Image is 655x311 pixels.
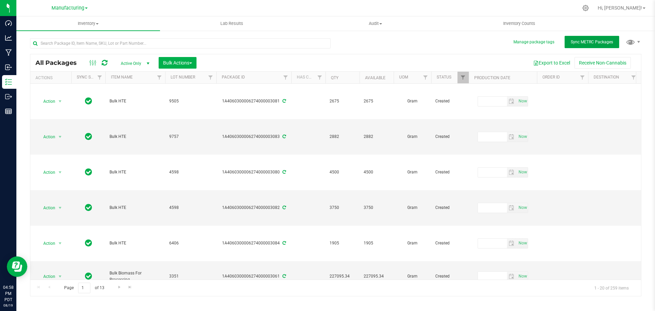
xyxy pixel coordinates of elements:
span: 4598 [169,169,212,175]
span: select [516,168,528,177]
span: Bulk HTE [110,240,161,246]
span: Sync from Compliance System [281,134,286,139]
span: In Sync [85,203,92,212]
span: Gram [398,273,427,280]
inline-svg: Reports [5,108,12,115]
span: Gram [398,169,427,175]
span: select [507,132,517,142]
a: Filter [205,72,216,83]
a: Package ID [222,75,245,80]
span: 227095.34 [330,273,355,280]
a: Lot Number [171,75,195,80]
a: Go to the last page [125,283,135,292]
span: Set Current date [517,271,528,281]
input: 1 [78,283,90,293]
span: Created [435,169,465,175]
a: Order Id [542,75,560,80]
span: 1 - 20 of 259 items [589,283,634,293]
span: Bulk Biomass For Processing [110,270,161,283]
span: Sync from Compliance System [281,274,286,279]
a: Filter [577,72,588,83]
button: Export to Excel [529,57,574,69]
a: Filter [154,72,165,83]
span: select [516,272,528,281]
span: select [507,168,517,177]
a: Available [365,75,385,80]
span: In Sync [85,167,92,177]
span: Lab Results [211,20,252,27]
span: select [516,132,528,142]
a: Filter [457,72,469,83]
div: 1A4060300006274000003083 [215,133,292,140]
button: Bulk Actions [159,57,196,69]
a: Inventory Counts [448,16,591,31]
span: Sync from Compliance System [281,241,286,245]
span: 1905 [364,240,390,246]
span: Created [435,240,465,246]
span: 9757 [169,133,212,140]
span: Created [435,98,465,104]
inline-svg: Dashboard [5,20,12,27]
a: Filter [280,72,291,83]
span: Set Current date [517,203,528,213]
span: 4500 [364,169,390,175]
a: Destination [594,75,619,80]
a: Qty [331,75,338,80]
a: Lab Results [160,16,304,31]
span: 2675 [330,98,355,104]
span: Created [435,133,465,140]
span: In Sync [85,96,92,106]
span: select [56,97,64,106]
span: select [507,203,517,213]
inline-svg: Inventory [5,79,12,85]
span: Bulk HTE [110,204,161,211]
span: 227095.34 [364,273,390,280]
span: select [507,97,517,106]
div: 1A4060300006274000003081 [215,98,292,104]
a: Status [437,75,451,80]
span: Action [37,272,56,281]
a: Sync Status [77,75,103,80]
span: Set Current date [517,132,528,142]
span: 4500 [330,169,355,175]
inline-svg: Manufacturing [5,49,12,56]
th: Has COA [291,72,325,84]
span: Hi, [PERSON_NAME]! [598,5,642,11]
span: Manufacturing [52,5,84,11]
span: Bulk HTE [110,169,161,175]
span: 1905 [330,240,355,246]
span: Set Current date [517,238,528,248]
span: Gram [398,204,427,211]
a: Go to the next page [114,283,124,292]
a: Filter [94,72,105,83]
span: Bulk Actions [163,60,192,66]
span: In Sync [85,238,92,248]
p: 08/19 [3,303,13,308]
span: Sync from Compliance System [281,205,286,210]
a: Filter [314,72,325,83]
span: Set Current date [517,167,528,177]
span: Action [37,203,56,213]
span: Action [37,168,56,177]
a: UOM [399,75,408,80]
a: Production Date [474,75,510,80]
a: Audit [304,16,447,31]
span: Bulk HTE [110,98,161,104]
span: Created [435,204,465,211]
span: Sync from Compliance System [281,99,286,103]
span: Inventory [16,20,160,27]
span: In Sync [85,132,92,141]
span: All Packages [35,59,84,67]
span: Action [37,97,56,106]
inline-svg: Inbound [5,64,12,71]
inline-svg: Outbound [5,93,12,100]
a: Filter [420,72,431,83]
span: select [56,239,64,248]
button: Sync METRC Packages [565,36,619,48]
span: Action [37,239,56,248]
span: 9505 [169,98,212,104]
span: select [516,203,528,213]
span: select [516,97,528,106]
iframe: Resource center [7,256,27,277]
span: Bulk HTE [110,133,161,140]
